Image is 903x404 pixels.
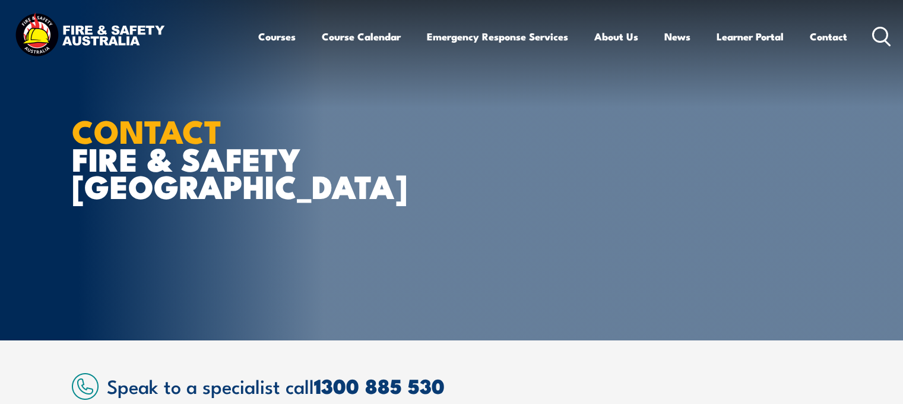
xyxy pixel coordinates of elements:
h2: Speak to a specialist call [107,375,832,396]
a: Course Calendar [322,21,401,52]
strong: CONTACT [72,105,222,154]
a: Learner Portal [717,21,784,52]
a: Emergency Response Services [427,21,568,52]
a: Courses [258,21,296,52]
a: Contact [810,21,847,52]
a: 1300 885 530 [314,370,445,401]
a: News [664,21,690,52]
h1: FIRE & SAFETY [GEOGRAPHIC_DATA] [72,116,365,200]
a: About Us [594,21,638,52]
